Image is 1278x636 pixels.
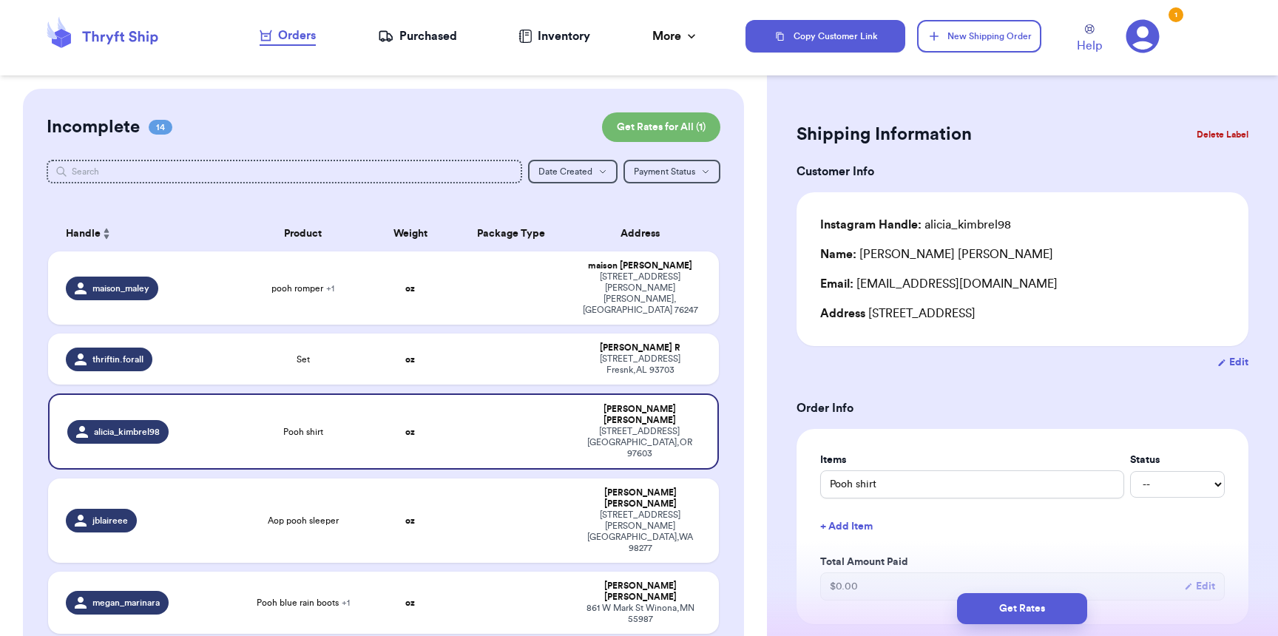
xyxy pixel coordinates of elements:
[623,160,720,183] button: Payment Status
[820,246,1053,263] div: [PERSON_NAME] [PERSON_NAME]
[1169,7,1183,22] div: 1
[518,27,590,45] a: Inventory
[580,353,700,376] div: [STREET_ADDRESS] Fresnk , AL 93703
[297,353,310,365] span: Set
[405,598,415,607] strong: oz
[283,426,323,438] span: Pooh shirt
[580,426,699,459] div: [STREET_ADDRESS] [GEOGRAPHIC_DATA] , OR 97603
[1077,24,1102,55] a: Help
[378,27,457,45] a: Purchased
[1077,37,1102,55] span: Help
[580,404,699,426] div: [PERSON_NAME] [PERSON_NAME]
[830,579,858,594] span: $ 0.00
[957,593,1087,624] button: Get Rates
[257,597,350,609] span: Pooh blue rain boots
[92,283,149,294] span: maison_maley
[1191,118,1254,151] button: Delete Label
[580,510,700,554] div: [STREET_ADDRESS][PERSON_NAME] [GEOGRAPHIC_DATA] , WA 98277
[814,510,1231,543] button: + Add Item
[571,216,718,251] th: Address
[94,426,160,438] span: alicia_kimbrel98
[820,453,1124,467] label: Items
[820,278,853,290] span: Email:
[268,515,339,527] span: Aop pooh sleeper
[92,597,160,609] span: megan_marinara
[820,305,1225,322] div: [STREET_ADDRESS]
[342,598,350,607] span: + 1
[405,355,415,364] strong: oz
[797,163,1248,180] h3: Customer Info
[66,226,101,242] span: Handle
[370,216,450,251] th: Weight
[745,20,905,53] button: Copy Customer Link
[820,248,856,260] span: Name:
[326,284,334,293] span: + 1
[580,271,700,316] div: [STREET_ADDRESS][PERSON_NAME] [PERSON_NAME] , [GEOGRAPHIC_DATA] 76247
[820,555,1225,569] label: Total Amount Paid
[405,516,415,525] strong: oz
[405,284,415,293] strong: oz
[260,27,316,46] a: Orders
[1130,453,1225,467] label: Status
[797,123,972,146] h2: Shipping Information
[634,167,695,176] span: Payment Status
[450,216,571,251] th: Package Type
[580,603,700,625] div: 861 W Mark St Winona , MN 55987
[101,225,112,243] button: Sort ascending
[149,120,172,135] span: 14
[580,581,700,603] div: [PERSON_NAME] [PERSON_NAME]
[580,260,700,271] div: maison [PERSON_NAME]
[92,515,128,527] span: jblaireee
[580,342,700,353] div: [PERSON_NAME] R
[92,353,143,365] span: thriftin.forall
[820,275,1225,293] div: [EMAIL_ADDRESS][DOMAIN_NAME]
[47,160,522,183] input: Search
[1217,355,1248,370] button: Edit
[236,216,370,251] th: Product
[1126,19,1160,53] a: 1
[405,427,415,436] strong: oz
[271,283,334,294] span: pooh romper
[820,216,1011,234] div: alicia_kimbrel98
[820,219,922,231] span: Instagram Handle:
[602,112,720,142] button: Get Rates for All (1)
[528,160,618,183] button: Date Created
[47,115,140,139] h2: Incomplete
[538,167,592,176] span: Date Created
[260,27,316,44] div: Orders
[652,27,699,45] div: More
[820,308,865,319] span: Address
[1184,579,1215,594] button: Edit
[917,20,1041,53] button: New Shipping Order
[580,487,700,510] div: [PERSON_NAME] [PERSON_NAME]
[797,399,1248,417] h3: Order Info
